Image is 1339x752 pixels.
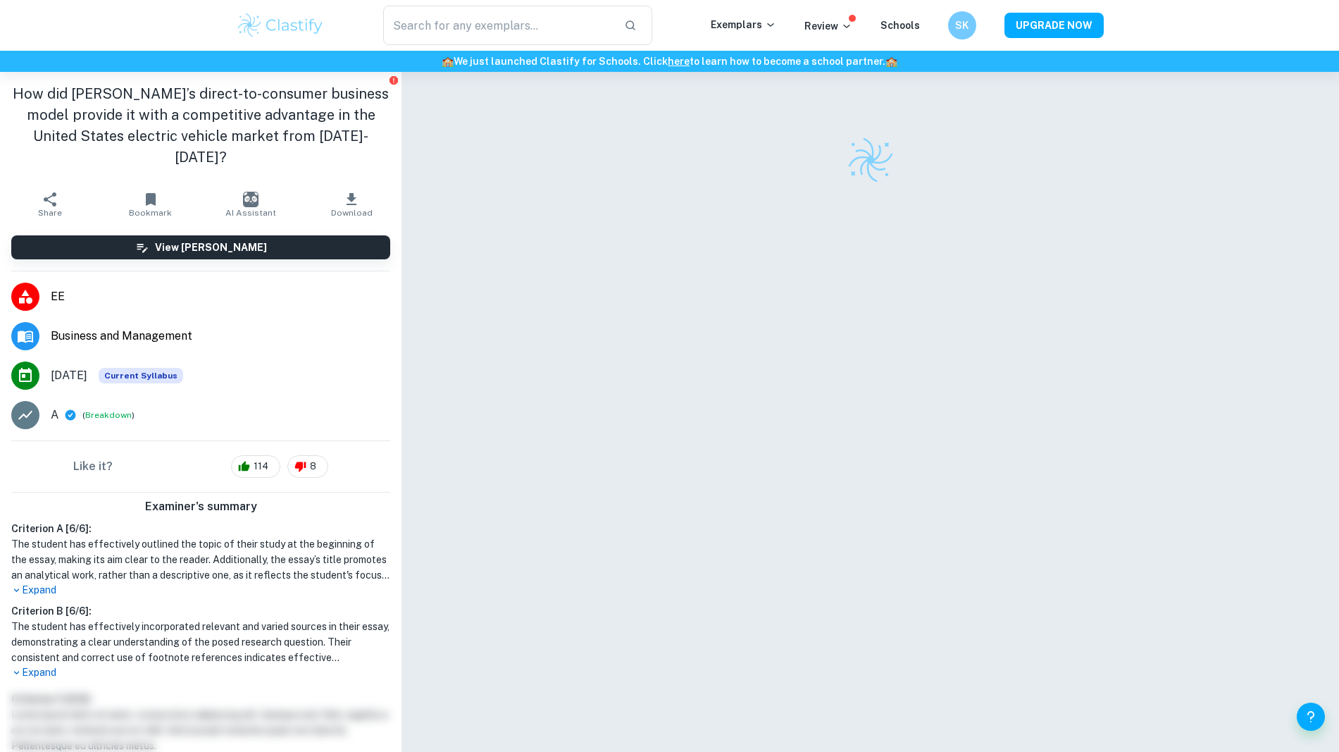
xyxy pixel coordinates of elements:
p: A [51,407,58,424]
span: 114 [246,460,276,474]
p: Exemplars [711,17,776,32]
span: EE [51,288,390,305]
h1: How did [PERSON_NAME]’s direct-to-consumer business model provide it with a competitive advantage... [11,83,390,168]
button: Report issue [388,75,399,85]
p: Expand [11,583,390,598]
a: here [668,56,690,67]
h6: Criterion A [ 6 / 6 ]: [11,521,390,536]
p: Expand [11,665,390,680]
span: Share [38,208,62,218]
span: AI Assistant [225,208,276,218]
p: Review [804,18,852,34]
button: Bookmark [101,185,201,224]
img: AI Assistant [243,192,259,207]
h1: The student has effectively incorporated relevant and varied sources in their essay, demonstratin... [11,619,390,665]
img: Clastify logo [846,135,895,185]
h6: Examiner's summary [6,498,396,515]
span: [DATE] [51,367,87,384]
span: ( ) [82,409,135,422]
span: 8 [302,460,324,474]
span: Bookmark [129,208,172,218]
button: Breakdown [85,409,132,421]
div: 8 [287,455,328,478]
span: 🏫 [442,56,454,67]
span: Current Syllabus [99,368,183,383]
h1: The student has effectively outlined the topic of their study at the beginning of the essay, maki... [11,536,390,583]
div: This exemplar is based on the current syllabus. Feel free to refer to it for inspiration/ideas wh... [99,368,183,383]
span: 🏫 [885,56,897,67]
img: Clastify logo [236,11,325,39]
h6: Criterion B [ 6 / 6 ]: [11,603,390,619]
input: Search for any exemplars... [383,6,614,45]
h6: Like it? [73,458,113,475]
button: View [PERSON_NAME] [11,235,390,259]
button: Help and Feedback [1297,703,1325,731]
div: 114 [231,455,280,478]
h6: SK [954,18,970,33]
button: Download [301,185,402,224]
button: SK [948,11,976,39]
a: Schools [880,20,920,31]
h6: View [PERSON_NAME] [155,240,267,255]
span: Download [331,208,373,218]
button: AI Assistant [201,185,301,224]
span: Business and Management [51,328,390,345]
button: UPGRADE NOW [1004,13,1104,38]
h6: We just launched Clastify for Schools. Click to learn how to become a school partner. [3,54,1336,69]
